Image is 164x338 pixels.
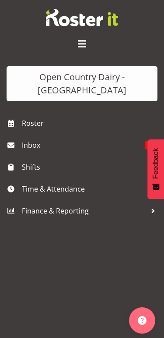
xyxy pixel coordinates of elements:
span: Feedback [152,148,160,178]
img: help-xxl-2.png [138,316,147,325]
span: Shifts [22,160,147,174]
span: Inbox [22,139,145,152]
button: Feedback - Show survey [147,139,164,199]
span: Finance & Reporting [22,204,147,217]
div: Open Country Dairy - [GEOGRAPHIC_DATA] [15,71,149,97]
span: Time & Attendance [22,182,147,196]
img: Rosterit website logo [46,9,118,26]
span: 173 [145,141,160,149]
span: Roster [22,117,160,130]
